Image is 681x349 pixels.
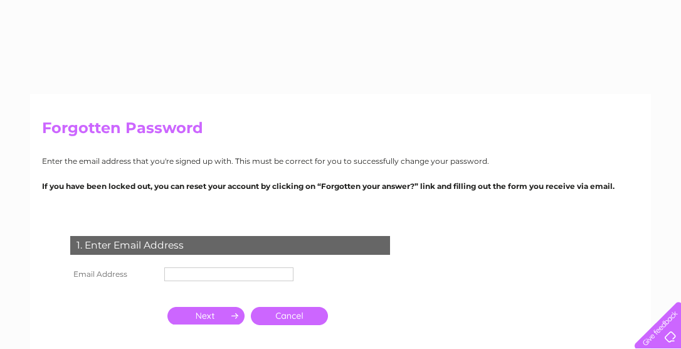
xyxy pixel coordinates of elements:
a: Cancel [251,307,328,325]
p: If you have been locked out, you can reset your account by clicking on “Forgotten your answer?” l... [42,180,639,192]
div: 1. Enter Email Address [70,236,390,255]
p: Enter the email address that you're signed up with. This must be correct for you to successfully ... [42,155,639,167]
h2: Forgotten Password [42,119,639,143]
th: Email Address [67,264,161,284]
